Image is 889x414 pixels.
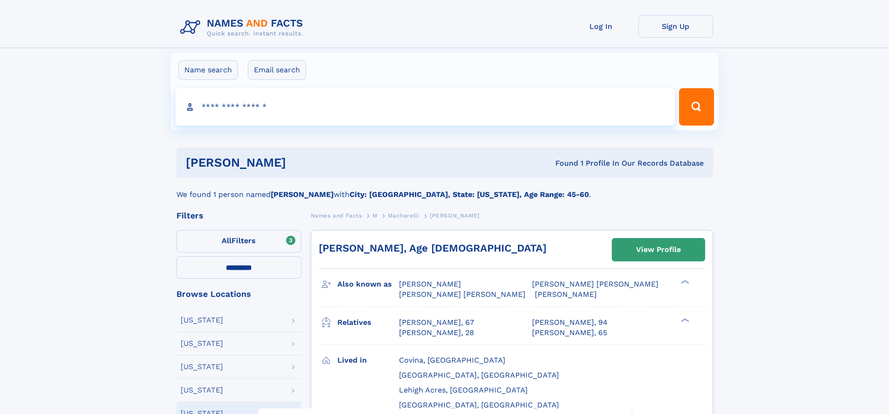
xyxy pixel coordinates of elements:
[337,276,399,292] h3: Also known as
[420,158,704,168] div: Found 1 Profile In Our Records Database
[181,363,223,371] div: [US_STATE]
[399,280,461,288] span: [PERSON_NAME]
[181,340,223,347] div: [US_STATE]
[175,88,675,126] input: search input
[399,328,474,338] a: [PERSON_NAME], 28
[372,210,378,221] a: M
[532,280,658,288] span: [PERSON_NAME] [PERSON_NAME]
[181,316,223,324] div: [US_STATE]
[176,290,301,298] div: Browse Locations
[271,190,334,199] b: [PERSON_NAME]
[337,352,399,368] h3: Lived in
[311,210,362,221] a: Names and Facts
[248,60,306,80] label: Email search
[176,230,301,253] label: Filters
[399,356,505,365] span: Covina, [GEOGRAPHIC_DATA]
[186,157,421,168] h1: [PERSON_NAME]
[679,317,690,323] div: ❯
[222,236,231,245] span: All
[430,212,480,219] span: [PERSON_NAME]
[532,328,607,338] a: [PERSON_NAME], 65
[532,317,608,328] a: [PERSON_NAME], 94
[319,242,546,254] a: [PERSON_NAME], Age [DEMOGRAPHIC_DATA]
[399,317,474,328] a: [PERSON_NAME], 67
[399,400,559,409] span: [GEOGRAPHIC_DATA], [GEOGRAPHIC_DATA]
[388,210,419,221] a: Macharelli
[679,88,714,126] button: Search Button
[679,279,690,285] div: ❯
[337,315,399,330] h3: Relatives
[399,386,528,394] span: Lehigh Acres, [GEOGRAPHIC_DATA]
[388,212,419,219] span: Macharelli
[178,60,238,80] label: Name search
[350,190,589,199] b: City: [GEOGRAPHIC_DATA], State: [US_STATE], Age Range: 45-60
[612,239,705,261] a: View Profile
[399,371,559,379] span: [GEOGRAPHIC_DATA], [GEOGRAPHIC_DATA]
[176,178,713,200] div: We found 1 person named with .
[176,15,311,40] img: Logo Names and Facts
[176,211,301,220] div: Filters
[372,212,378,219] span: M
[535,290,597,299] span: [PERSON_NAME]
[181,386,223,394] div: [US_STATE]
[564,15,638,38] a: Log In
[638,15,713,38] a: Sign Up
[636,239,681,260] div: View Profile
[399,290,525,299] span: [PERSON_NAME] [PERSON_NAME]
